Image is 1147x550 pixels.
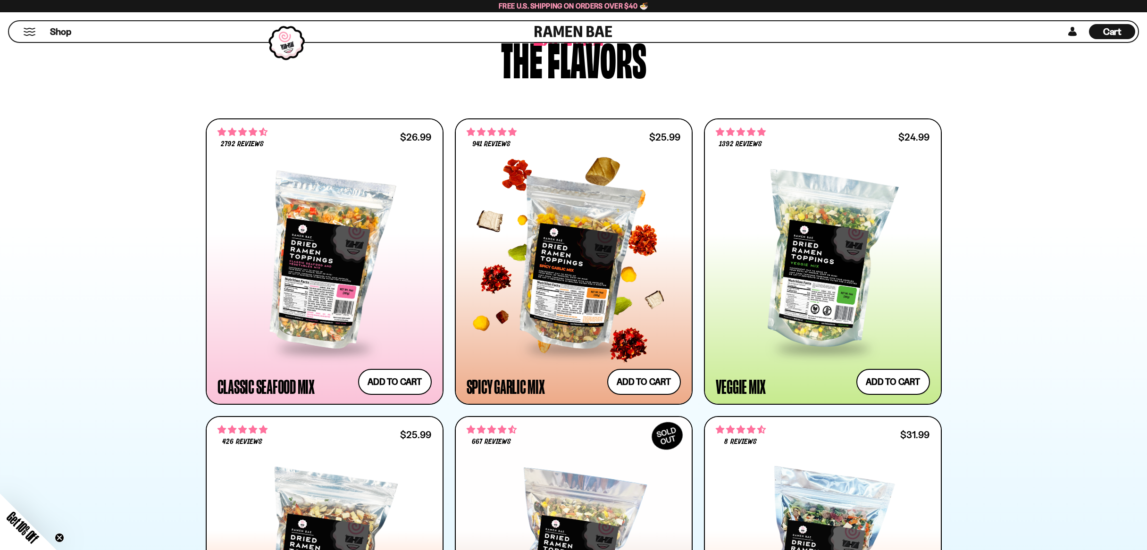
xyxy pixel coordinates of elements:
span: 4.68 stars [218,126,268,138]
div: $25.99 [400,430,431,439]
span: 8 reviews [724,438,756,446]
span: Free U.S. Shipping on Orders over $40 🍜 [499,1,648,10]
span: 1392 reviews [719,141,762,148]
div: SOLD OUT [647,417,687,455]
span: Get 10% Off [4,509,41,546]
button: Close teaser [55,533,64,542]
div: Spicy Garlic Mix [467,378,545,395]
div: $24.99 [898,133,929,142]
div: The [501,35,543,80]
span: 4.76 stars [716,126,766,138]
span: 667 reviews [472,438,511,446]
span: 4.75 stars [467,126,517,138]
button: Mobile Menu Trigger [23,28,36,36]
button: Add to cart [856,369,930,395]
div: $26.99 [400,133,431,142]
button: Add to cart [358,369,432,395]
button: Add to cart [607,369,681,395]
span: 426 reviews [222,438,262,446]
span: Shop [50,25,71,38]
a: 4.76 stars 1392 reviews $24.99 Veggie Mix Add to cart [704,118,942,405]
a: Cart [1089,21,1135,42]
span: 941 reviews [472,141,511,148]
a: Shop [50,24,71,39]
a: 4.75 stars 941 reviews $25.99 Spicy Garlic Mix Add to cart [455,118,693,405]
div: Veggie Mix [716,378,766,395]
span: Cart [1103,26,1122,37]
div: $31.99 [900,430,929,439]
span: 4.64 stars [467,424,517,436]
a: 4.68 stars 2792 reviews $26.99 Classic Seafood Mix Add to cart [206,118,444,405]
span: 2792 reviews [221,141,263,148]
div: flavors [547,35,646,80]
span: 4.62 stars [716,424,766,436]
span: 4.76 stars [218,424,268,436]
div: $25.99 [649,133,680,142]
div: Classic Seafood Mix [218,378,315,395]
